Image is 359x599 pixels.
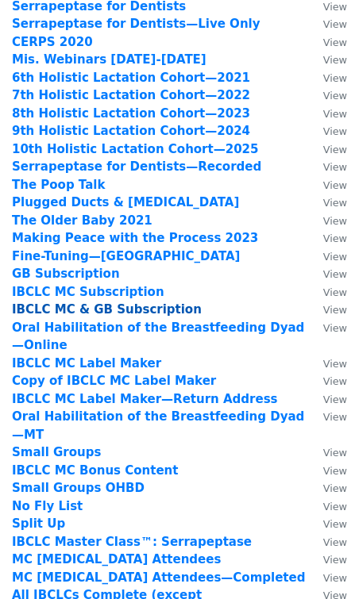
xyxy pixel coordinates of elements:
[307,88,347,102] a: View
[323,54,347,66] small: View
[12,285,164,299] strong: IBCLC MC Subscription
[307,52,347,67] a: View
[12,195,239,209] a: Plugged Ducts & [MEDICAL_DATA]
[12,392,278,406] a: IBCLC MC Label Maker—Return Address
[323,268,347,280] small: View
[12,445,101,459] a: Small Groups
[323,197,347,209] small: View
[323,251,347,263] small: View
[307,302,347,317] a: View
[307,409,347,424] a: View
[323,232,347,244] small: View
[307,106,347,121] a: View
[307,516,347,531] a: View
[12,535,252,549] a: IBCLC Master Class™: Serrapeptase
[323,18,347,30] small: View
[323,465,347,477] small: View
[307,356,347,371] a: View
[323,179,347,191] small: View
[12,178,105,192] a: The Poop Talk
[323,375,347,387] small: View
[323,108,347,120] small: View
[12,17,260,31] a: Serrapeptase for Dentists—Live Only
[12,570,305,585] a: MC [MEDICAL_DATA] Attendees—Completed
[307,463,347,478] a: View
[307,178,347,192] a: View
[12,499,83,513] a: No Fly List
[307,159,347,174] a: View
[323,72,347,84] small: View
[12,213,152,228] strong: The Older Baby 2021
[12,88,250,102] a: 7th Holistic Lactation Cohort—2022
[12,124,250,138] a: 9th Holistic Lactation Cohort—2024
[280,523,359,599] iframe: Chat Widget
[323,161,347,173] small: View
[12,321,304,353] a: Oral Habilitation of the Breastfeeding Dyad—Online
[12,481,145,495] a: Small Groups OHBD
[307,392,347,406] a: View
[12,374,216,388] a: Copy of IBCLC MC Label Maker
[323,1,347,13] small: View
[307,17,347,31] a: View
[12,231,258,245] a: Making Peace with the Process 2023
[12,552,221,566] a: MC [MEDICAL_DATA] Attendees
[12,267,120,281] a: GB Subscription
[12,249,240,263] strong: Fine-Tuning—[GEOGRAPHIC_DATA]
[12,35,93,49] strong: CERPS 2020
[12,52,207,67] a: Mis. Webinars [DATE]-[DATE]
[307,142,347,156] a: View
[323,286,347,298] small: View
[12,302,202,317] a: IBCLC MC & GB Subscription
[307,71,347,85] a: View
[12,159,261,174] a: Serrapeptase for Dentists—Recorded
[323,36,347,48] small: View
[323,518,347,530] small: View
[12,356,161,371] a: IBCLC MC Label Maker
[323,144,347,156] small: View
[307,321,347,335] a: View
[12,516,65,531] a: Split Up
[307,35,347,49] a: View
[323,411,347,423] small: View
[307,124,347,138] a: View
[307,374,347,388] a: View
[307,481,347,495] a: View
[307,231,347,245] a: View
[12,142,258,156] a: 10th Holistic Lactation Cohort—2025
[307,195,347,209] a: View
[323,501,347,513] small: View
[12,409,304,442] a: Oral Habilitation of the Breastfeeding Dyad—MT
[323,482,347,494] small: View
[12,106,250,121] a: 8th Holistic Lactation Cohort—2023
[323,304,347,316] small: View
[323,90,347,102] small: View
[12,71,250,85] a: 6th Holistic Lactation Cohort—2021
[12,463,178,478] strong: IBCLC MC Bonus Content
[307,249,347,263] a: View
[323,358,347,370] small: View
[307,267,347,281] a: View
